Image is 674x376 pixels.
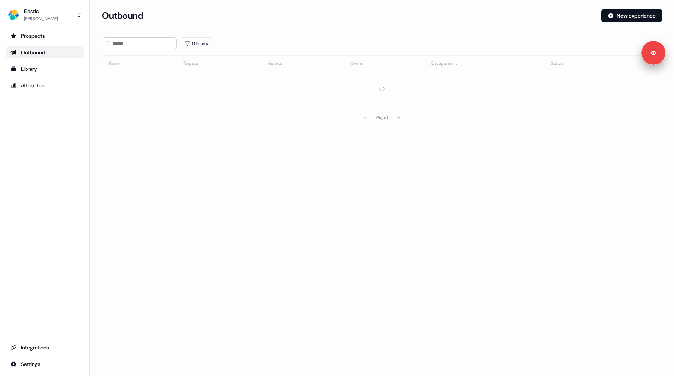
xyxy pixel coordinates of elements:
[10,32,79,40] div: Prospects
[6,63,84,75] a: Go to templates
[10,65,79,73] div: Library
[24,15,58,22] div: [PERSON_NAME]
[6,46,84,58] a: Go to outbound experience
[24,7,58,15] div: Elastic
[6,30,84,42] a: Go to prospects
[10,360,79,368] div: Settings
[102,10,143,21] h3: Outbound
[601,9,662,22] button: New experience
[10,82,79,89] div: Attribution
[6,358,84,370] a: Go to integrations
[180,37,213,49] button: 0 Filters
[6,79,84,91] a: Go to attribution
[10,49,79,56] div: Outbound
[6,6,84,24] button: Elastic[PERSON_NAME]
[10,344,79,351] div: Integrations
[6,342,84,354] a: Go to integrations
